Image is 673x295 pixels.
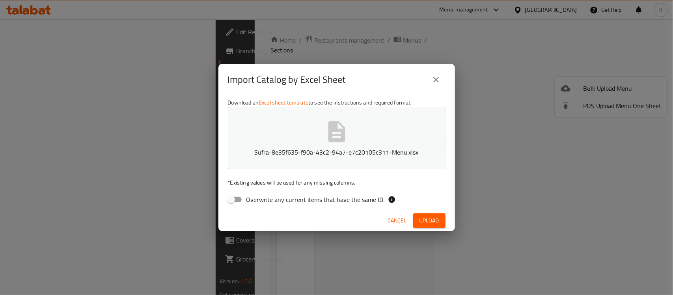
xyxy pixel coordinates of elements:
div: Download an to see the instructions and required format. [218,95,455,210]
h2: Import Catalog by Excel Sheet [228,73,346,86]
span: Overwrite any current items that have the same ID. [246,195,385,204]
span: Upload [419,216,439,226]
button: Upload [413,213,446,228]
a: Excel sheet template [259,97,308,108]
button: Sufra-8e35f635-f90a-43c2-94a7-e7c20105c311-Menu.xlsx [228,107,446,169]
p: Existing values will be used for any missing columns. [228,179,446,187]
span: Cancel [388,216,407,226]
p: Sufra-8e35f635-f90a-43c2-94a7-e7c20105c311-Menu.xlsx [240,147,433,157]
button: close [427,70,446,89]
button: Cancel [385,213,410,228]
